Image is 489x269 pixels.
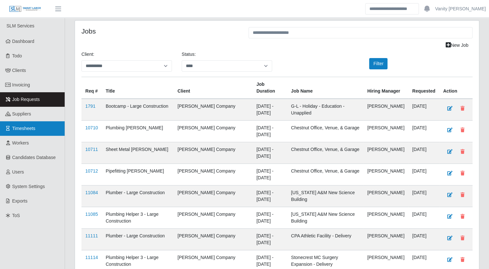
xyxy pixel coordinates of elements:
span: Timesheets [12,126,36,131]
td: [DATE] [408,99,439,121]
td: [DATE] - [DATE] [252,164,287,185]
span: System Settings [12,184,45,189]
label: Status: [182,51,196,58]
th: Title [102,77,174,99]
th: Req # [81,77,102,99]
span: SLM Services [6,23,34,28]
td: [PERSON_NAME] Company [174,121,252,142]
td: [DATE] [408,142,439,164]
span: Users [12,169,24,174]
a: New Job [441,40,473,51]
a: 11085 [85,212,98,217]
span: Suppliers [12,111,31,116]
td: [DATE] [408,207,439,229]
a: 11114 [85,255,98,260]
span: Exports [12,198,27,204]
th: Action [439,77,473,99]
td: [DATE] - [DATE] [252,207,287,229]
img: SLM Logo [9,5,41,13]
td: [DATE] [408,185,439,207]
td: [PERSON_NAME] Company [174,207,252,229]
td: [PERSON_NAME] [363,142,408,164]
th: Hiring Manager [363,77,408,99]
td: [PERSON_NAME] Company [174,229,252,250]
td: [PERSON_NAME] [363,207,408,229]
td: CPA Athletic Facility - Delivery [287,229,363,250]
td: Plumbing [PERSON_NAME] [102,121,174,142]
span: Candidates Database [12,155,56,160]
td: [PERSON_NAME] [363,121,408,142]
td: [PERSON_NAME] Company [174,185,252,207]
td: G-L - Holiday - Education - Unapplied [287,99,363,121]
td: [DATE] [408,229,439,250]
a: 10710 [85,125,98,130]
td: [PERSON_NAME] Company [174,142,252,164]
a: 1791 [85,104,95,109]
span: Workers [12,140,29,145]
td: [PERSON_NAME] [363,229,408,250]
a: Vanity [PERSON_NAME] [435,5,486,12]
td: Sheet Metal [PERSON_NAME] [102,142,174,164]
th: Client [174,77,252,99]
td: [DATE] [408,121,439,142]
td: [PERSON_NAME] Company [174,164,252,185]
th: Job Duration [252,77,287,99]
td: [DATE] - [DATE] [252,229,287,250]
td: [DATE] - [DATE] [252,142,287,164]
td: Plumber - Large Construction [102,229,174,250]
span: Todo [12,53,22,58]
span: Job Requests [12,97,40,102]
td: [PERSON_NAME] [363,185,408,207]
td: [DATE] - [DATE] [252,99,287,121]
a: 10712 [85,168,98,174]
th: Requested [408,77,439,99]
td: [PERSON_NAME] Company [174,99,252,121]
th: Job Name [287,77,363,99]
td: Chestnut Office, Venue, & Garage [287,164,363,185]
a: 10711 [85,147,98,152]
td: Chestnut Office, Venue, & Garage [287,121,363,142]
td: Pipefitting [PERSON_NAME] [102,164,174,185]
td: [US_STATE] A&M New Science Building [287,185,363,207]
td: [DATE] - [DATE] [252,185,287,207]
td: Chestnut Office, Venue, & Garage [287,142,363,164]
label: Client: [81,51,94,58]
button: Filter [369,58,388,69]
a: 11084 [85,190,98,195]
span: Clients [12,68,26,73]
td: [DATE] - [DATE] [252,121,287,142]
td: [PERSON_NAME] [363,99,408,121]
h4: Jobs [81,27,239,35]
span: ToS [12,213,20,218]
input: Search [365,3,419,15]
a: 11111 [85,233,98,238]
td: [PERSON_NAME] [363,164,408,185]
span: Invoicing [12,82,30,87]
td: [US_STATE] A&M New Science Building [287,207,363,229]
td: Plumber - Large Construction [102,185,174,207]
td: [DATE] [408,164,439,185]
td: Plumbing Helper 3 - Large Construction [102,207,174,229]
td: Bootcamp - Large Construction [102,99,174,121]
span: Dashboard [12,39,35,44]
